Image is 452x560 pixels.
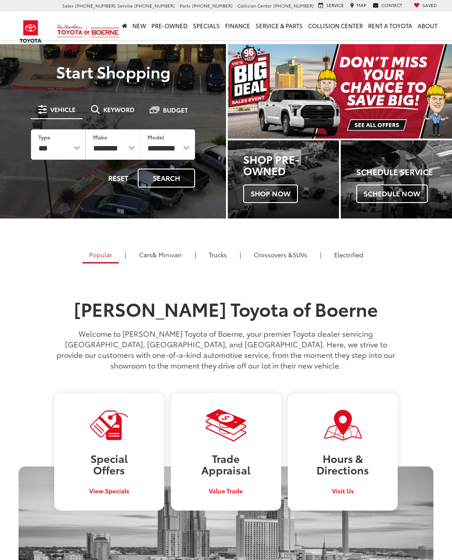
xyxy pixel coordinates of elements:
[357,2,366,8] span: Map
[89,409,129,442] img: Visit Our Dealership
[89,486,129,495] span: View Specials
[147,133,164,141] label: Model
[288,393,398,511] a: Hours &Directions Visit Us
[119,11,130,40] a: Home
[83,247,119,263] a: Popular
[356,168,452,177] h4: Schedule Service
[228,44,452,139] section: Carousel section with vehicle pictures - may contain disclaimers.
[38,133,50,141] label: Type
[381,2,402,8] span: Contact
[192,250,198,259] li: |
[54,328,398,370] p: Welcome to [PERSON_NAME] Toyota of Boerne, your premier Toyota dealer servicing [GEOGRAPHIC_DATA]...
[171,393,281,511] a: TradeAppraisal Value Trade
[54,393,164,511] a: SpecialOffers View Specials
[61,452,158,476] h3: Special Offers
[101,169,136,188] button: Reset
[365,11,415,40] a: Rent a Toyota
[370,2,404,10] a: Contact
[422,2,437,8] span: Saved
[130,11,149,40] a: New
[50,106,75,113] span: Vehicle
[294,452,391,476] h3: Hours & Directions
[149,11,190,40] a: Pre-Owned
[177,452,274,476] h3: Trade Appraisal
[247,247,314,262] a: SUVs
[117,2,133,9] span: Service
[228,44,452,139] div: carousel slide number 1 of 1
[411,2,439,10] a: My Saved Vehicles
[305,11,365,40] a: Collision Center
[190,11,222,40] a: Specials
[243,184,298,203] span: Shop Now
[93,133,107,141] label: Make
[237,250,243,259] li: |
[332,486,354,495] span: Visit Us
[138,169,195,188] button: Search
[328,247,370,262] a: Electrified
[348,2,369,10] a: Map
[228,44,452,139] img: Big Deal Sales Event
[237,2,272,9] span: Collision Center
[341,140,452,218] div: Toyota
[132,247,188,262] a: Cars
[152,250,182,259] span: & Minivan
[316,2,346,10] a: Service
[54,298,398,319] h1: [PERSON_NAME] Toyota of Boerne
[415,11,440,40] a: About
[228,140,339,218] a: Shop Pre-Owned Shop Now
[206,409,246,442] img: Visit Our Dealership
[323,409,363,442] img: Visit Our Dealership
[192,2,233,9] span: [PHONE_NUMBER]
[103,106,135,113] span: Keyword
[56,24,120,39] img: Vic Vaughan Toyota of Boerne
[318,250,324,259] li: |
[75,2,116,9] span: [PHONE_NUMBER]
[356,184,428,203] span: Schedule Now
[62,2,74,9] span: Sales
[209,486,243,495] span: Value Trade
[202,247,234,262] a: Trucks
[134,2,175,9] span: [PHONE_NUMBER]
[243,153,339,177] h3: Shop Pre-Owned
[163,107,188,113] span: Budget
[326,2,344,8] span: Service
[14,17,47,46] img: Toyota
[222,11,253,40] a: Finance
[341,140,452,218] a: Schedule Service Schedule Now
[253,11,305,40] a: Service & Parts: Opens in a new tab
[123,250,128,259] li: |
[273,2,314,9] span: [PHONE_NUMBER]
[19,63,207,80] p: Start Shopping
[254,250,293,259] span: Crossovers &
[180,2,191,9] span: Parts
